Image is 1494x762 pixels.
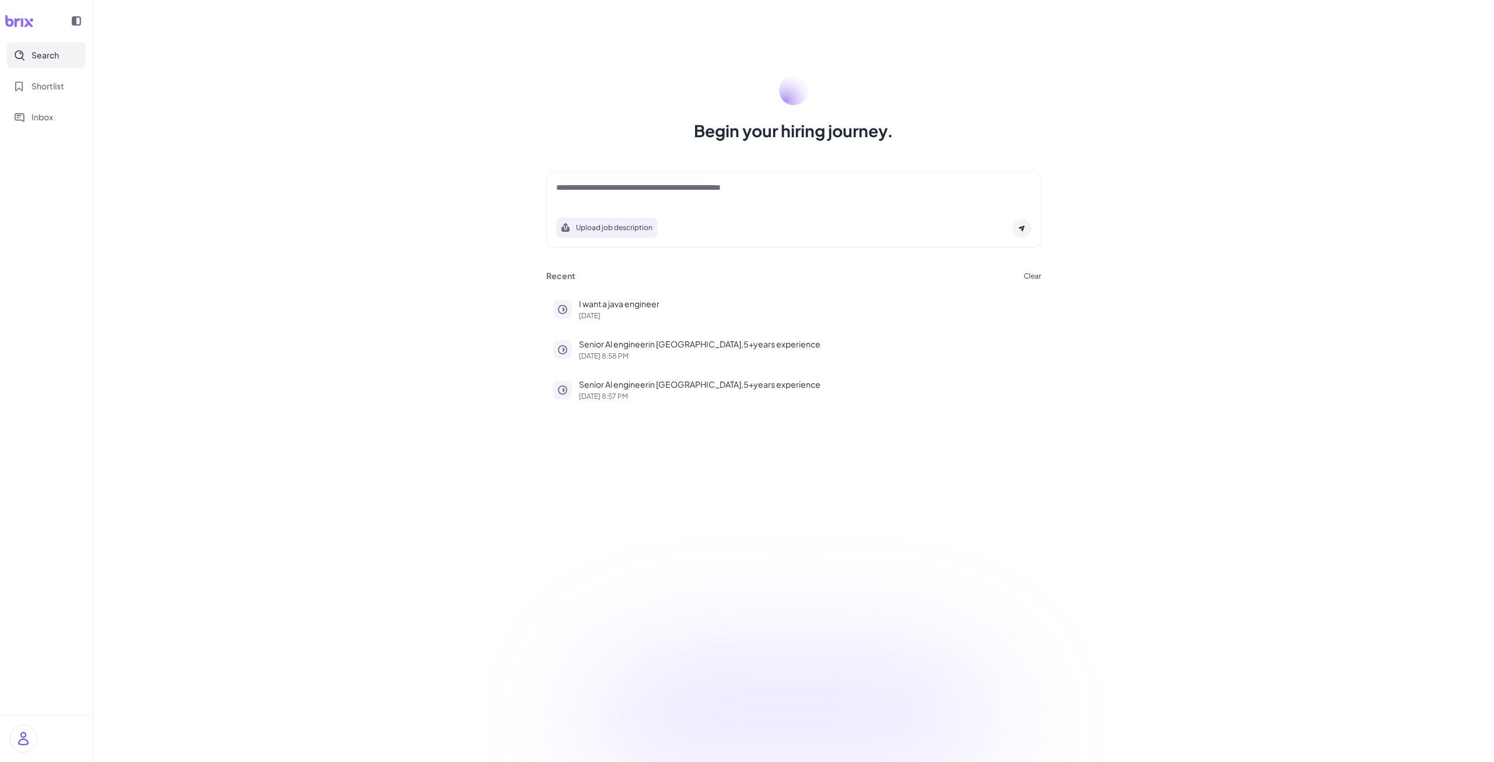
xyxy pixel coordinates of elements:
[546,371,1041,407] button: Senior Al engineerin [GEOGRAPHIC_DATA],5+years experience[DATE] 8:57 PM
[579,338,1034,350] p: Senior Al engineerin [GEOGRAPHIC_DATA],5+years experience
[579,312,1034,319] p: [DATE]
[546,331,1041,367] button: Senior Al engineerin [GEOGRAPHIC_DATA],5+years experience[DATE] 8:58 PM
[546,291,1041,326] button: I want a java engineer[DATE]
[546,271,575,281] h3: Recent
[579,393,1034,400] p: [DATE] 8:57 PM
[579,378,1034,391] p: Senior Al engineerin [GEOGRAPHIC_DATA],5+years experience
[579,353,1034,360] p: [DATE] 8:58 PM
[694,119,893,142] h1: Begin your hiring journey.
[7,42,86,68] button: Search
[579,298,1034,310] p: I want a java engineer
[32,80,64,92] span: Shortlist
[7,73,86,99] button: Shortlist
[7,104,86,130] button: Inbox
[32,49,59,61] span: Search
[1024,273,1041,280] button: Clear
[556,218,657,238] button: Search using job description
[10,725,37,752] img: user_logo.png
[32,111,53,123] span: Inbox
